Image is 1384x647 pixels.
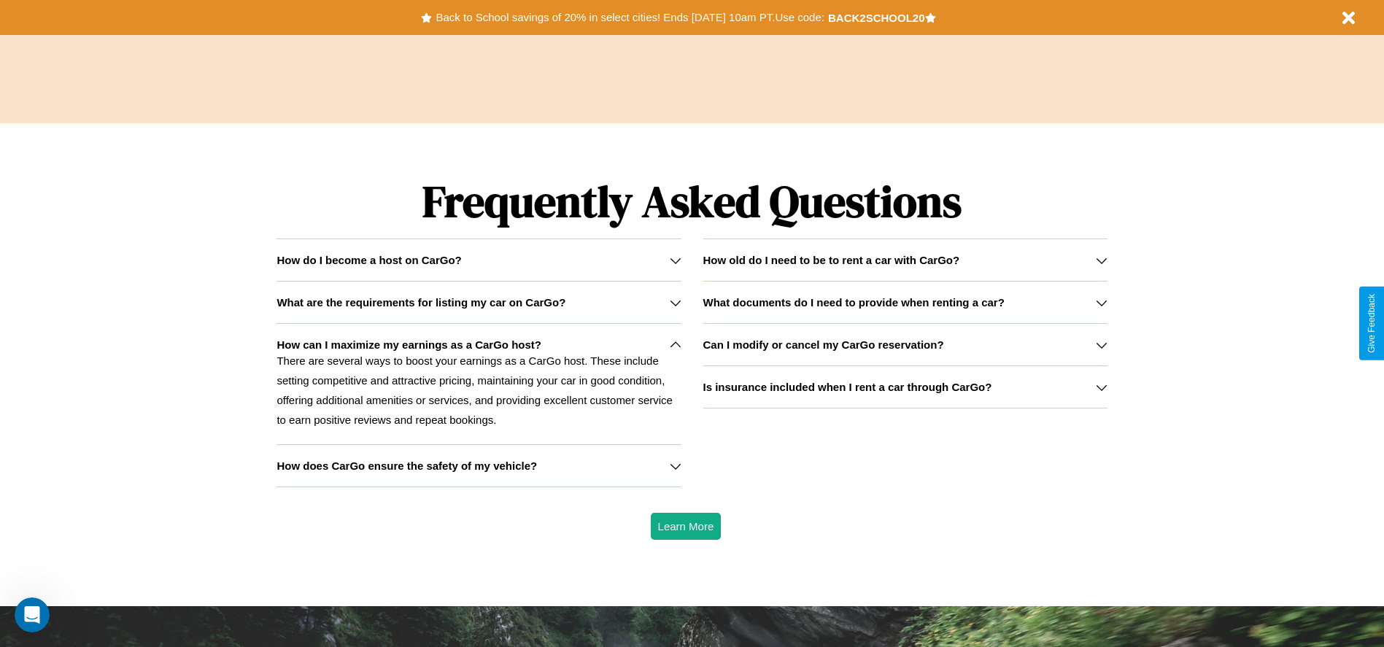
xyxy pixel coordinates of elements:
h3: How can I maximize my earnings as a CarGo host? [277,338,541,351]
h3: Can I modify or cancel my CarGo reservation? [703,338,944,351]
h3: How old do I need to be to rent a car with CarGo? [703,254,960,266]
h3: How does CarGo ensure the safety of my vehicle? [277,460,537,472]
h3: What are the requirements for listing my car on CarGo? [277,296,565,309]
iframe: Intercom live chat [15,597,50,632]
div: Give Feedback [1366,294,1377,353]
button: Back to School savings of 20% in select cities! Ends [DATE] 10am PT.Use code: [432,7,827,28]
h3: Is insurance included when I rent a car through CarGo? [703,381,992,393]
button: Learn More [651,513,722,540]
b: BACK2SCHOOL20 [828,12,925,24]
h1: Frequently Asked Questions [277,164,1107,239]
h3: What documents do I need to provide when renting a car? [703,296,1005,309]
p: There are several ways to boost your earnings as a CarGo host. These include setting competitive ... [277,351,681,430]
h3: How do I become a host on CarGo? [277,254,461,266]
